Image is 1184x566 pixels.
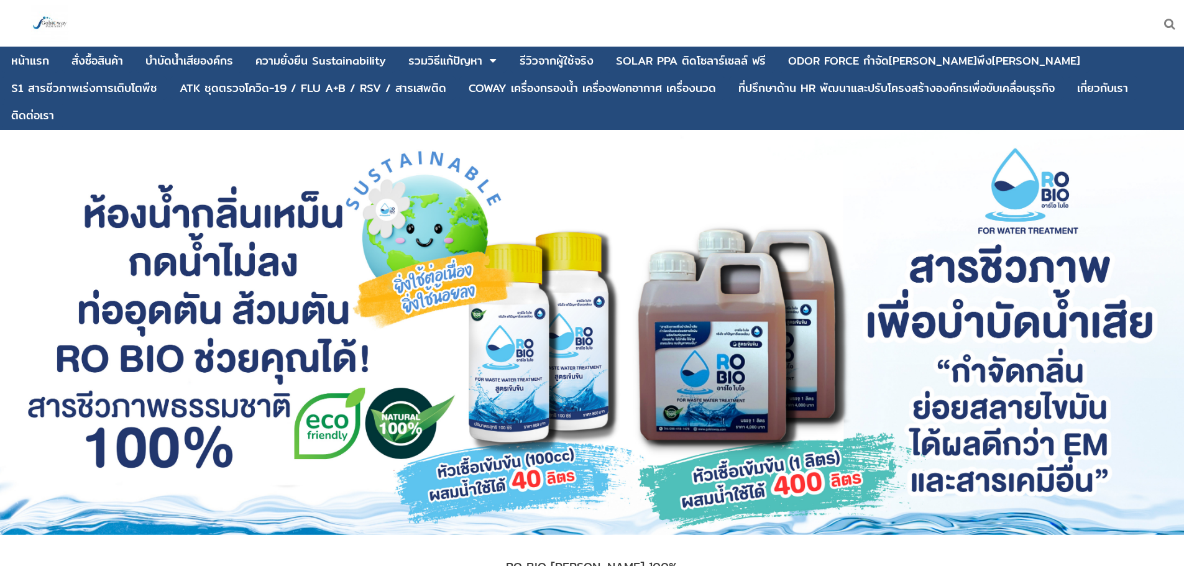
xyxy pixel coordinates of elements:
[31,5,68,42] img: large-1644130236041.jpg
[738,83,1055,94] div: ที่ปรึกษาด้าน HR พัฒนาและปรับโครงสร้างองค์กรเพื่อขับเคลื่อนธุรกิจ
[520,55,594,66] div: รีวิวจากผู้ใช้จริง
[71,49,123,73] a: สั่งซื้อสินค้า
[255,49,386,73] a: ความยั่งยืน Sustainability
[11,104,54,127] a: ติดต่อเรา
[616,49,766,73] a: SOLAR PPA ติดโซลาร์เซลล์ ฟรี
[180,76,446,100] a: ATK ชุดตรวจโควิด-19 / FLU A+B / RSV / สารเสพติด
[255,55,386,66] div: ความยั่งยืน Sustainability
[738,76,1055,100] a: ที่ปรึกษาด้าน HR พัฒนาและปรับโครงสร้างองค์กรเพื่อขับเคลื่อนธุรกิจ
[11,110,54,121] div: ติดต่อเรา
[11,83,157,94] div: S1 สารชีวภาพเร่งการเติบโตพืช
[469,83,716,94] div: COWAY เครื่องกรองน้ำ เครื่องฟอกอากาศ เครื่องนวด
[616,55,766,66] div: SOLAR PPA ติดโซลาร์เซลล์ ฟรี
[11,49,49,73] a: หน้าแรก
[145,55,233,66] div: บําบัดน้ำเสียองค์กร
[408,55,482,66] div: รวมวิธีแก้ปัญหา
[520,49,594,73] a: รีวิวจากผู้ใช้จริง
[71,55,123,66] div: สั่งซื้อสินค้า
[1077,83,1128,94] div: เกี่ยวกับเรา
[11,55,49,66] div: หน้าแรก
[145,49,233,73] a: บําบัดน้ำเสียองค์กร
[788,49,1080,73] a: ODOR FORCE กำจัด[PERSON_NAME]พึง[PERSON_NAME]
[180,83,446,94] div: ATK ชุดตรวจโควิด-19 / FLU A+B / RSV / สารเสพติด
[469,76,716,100] a: COWAY เครื่องกรองน้ำ เครื่องฟอกอากาศ เครื่องนวด
[408,49,482,73] a: รวมวิธีแก้ปัญหา
[788,55,1080,66] div: ODOR FORCE กำจัด[PERSON_NAME]พึง[PERSON_NAME]
[11,76,157,100] a: S1 สารชีวภาพเร่งการเติบโตพืช
[1077,76,1128,100] a: เกี่ยวกับเรา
